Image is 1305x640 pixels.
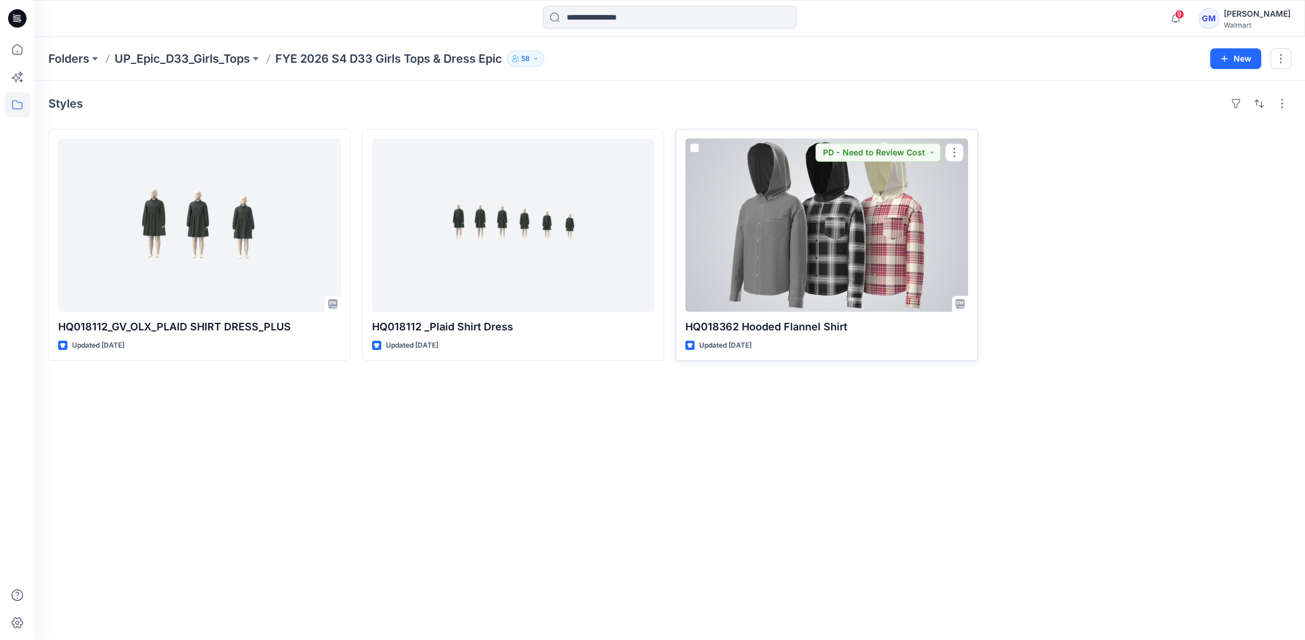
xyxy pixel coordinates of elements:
[48,51,89,67] a: Folders
[1210,48,1261,69] button: New
[58,319,341,335] p: HQ018112_GV_OLX_PLAID SHIRT DRESS_PLUS
[48,97,83,111] h4: Styles
[507,51,544,67] button: 58
[372,139,655,312] a: HQ018112 _Plaid Shirt Dress
[58,139,341,312] a: HQ018112_GV_OLX_PLAID SHIRT DRESS_PLUS
[685,319,968,335] p: HQ018362 Hooded Flannel Shirt
[521,52,530,65] p: 58
[386,340,438,352] p: Updated [DATE]
[685,139,968,312] a: HQ018362 Hooded Flannel Shirt
[372,319,655,335] p: HQ018112 _Plaid Shirt Dress
[115,51,250,67] a: UP_Epic_D33_Girls_Tops
[275,51,502,67] p: FYE 2026 S4 D33 Girls Tops & Dress Epic
[699,340,752,352] p: Updated [DATE]
[1198,8,1219,29] div: GM
[1224,21,1291,29] div: Walmart
[1224,7,1291,21] div: [PERSON_NAME]
[72,340,124,352] p: Updated [DATE]
[1175,10,1184,19] span: 9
